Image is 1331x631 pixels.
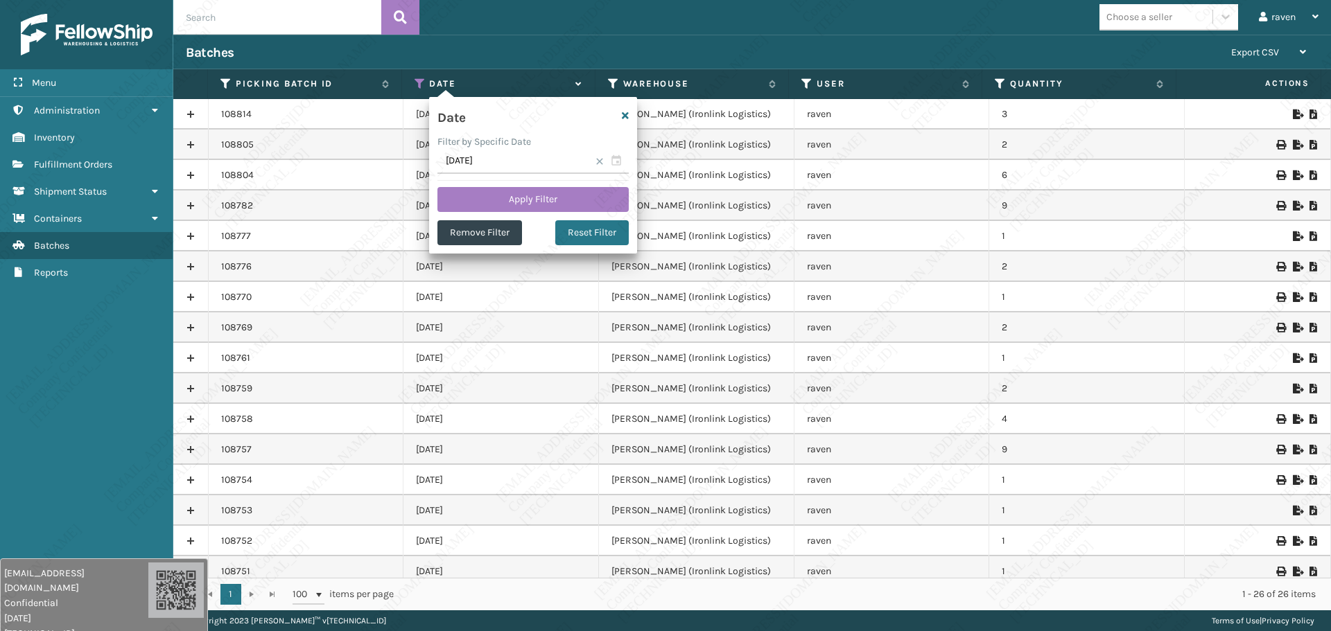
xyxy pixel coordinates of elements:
td: 1 [989,526,1185,556]
td: [PERSON_NAME] (Ironlink Logistics) [599,343,794,373]
td: raven [794,251,990,282]
span: Actions [1181,72,1318,95]
i: Print Picklist [1310,536,1318,546]
span: 100 [293,587,313,601]
h4: Date [437,105,465,126]
td: 6 [989,160,1185,190]
td: 108804 [209,160,404,190]
td: 9 [989,190,1185,221]
i: Print Picklist [1310,231,1318,241]
span: Menu [32,77,56,89]
td: [PERSON_NAME] (Ironlink Logistics) [599,282,794,312]
p: Copyright 2023 [PERSON_NAME]™ v [TECHNICAL_ID] [190,610,386,631]
i: Export to .xls [1293,262,1301,272]
td: [DATE] [403,312,599,343]
i: Export to .xls [1293,536,1301,546]
i: Print Picklist [1310,109,1318,119]
label: Warehouse [623,78,762,90]
span: Shipment Status [34,186,107,197]
td: [DATE] [403,130,599,160]
td: raven [794,221,990,251]
td: 3 [989,99,1185,130]
td: [PERSON_NAME] (Ironlink Logistics) [599,251,794,282]
div: Choose a seller [1106,10,1172,24]
span: Export CSV [1231,46,1279,58]
td: 2 [989,373,1185,404]
td: raven [794,312,990,343]
td: [PERSON_NAME] (Ironlink Logistics) [599,130,794,160]
td: [DATE] [403,526,599,556]
td: 108776 [209,251,404,282]
td: [PERSON_NAME] (Ironlink Logistics) [599,526,794,556]
i: Print Picklist [1310,567,1318,576]
td: [PERSON_NAME] (Ironlink Logistics) [599,373,794,404]
i: Export to .xls [1293,414,1301,424]
i: Print Picklist [1310,414,1318,424]
i: Print Picklist [1310,323,1318,332]
td: 108754 [209,465,404,495]
i: Print Picklist Labels [1276,414,1285,424]
td: raven [794,404,990,434]
td: [DATE] [403,434,599,465]
label: Date [429,78,568,90]
td: 1 [989,343,1185,373]
td: 108805 [209,130,404,160]
td: [DATE] [403,221,599,251]
span: Confidential [4,596,148,610]
td: [DATE] [403,99,599,130]
h3: Batches [186,44,234,61]
i: Print Picklist [1310,292,1318,302]
span: items per page [293,584,394,605]
td: 9 [989,434,1185,465]
span: Administration [34,105,100,116]
i: Print Picklist [1310,475,1318,485]
td: 108769 [209,312,404,343]
td: 108753 [209,495,404,526]
i: Export to .xls [1293,567,1301,576]
div: | [1212,610,1314,631]
td: raven [794,373,990,404]
span: Batches [34,240,69,251]
i: Export to .xls [1293,475,1301,485]
button: Apply Filter [437,187,629,212]
td: [DATE] [403,465,599,495]
td: [DATE] [403,282,599,312]
i: Print Picklist Labels [1276,262,1285,272]
label: Filter by Specific Date [437,136,531,148]
i: Export to .xls [1293,384,1301,393]
td: 1 [989,556,1185,587]
i: Print Picklist [1310,262,1318,272]
td: 1 [989,221,1185,251]
td: [DATE] [403,251,599,282]
td: [DATE] [403,495,599,526]
a: 1 [220,584,241,605]
td: 108752 [209,526,404,556]
td: [PERSON_NAME] (Ironlink Logistics) [599,404,794,434]
td: 108759 [209,373,404,404]
td: raven [794,160,990,190]
i: Print Picklist Labels [1276,170,1285,180]
td: 1 [989,465,1185,495]
span: Reports [34,267,68,278]
td: 1 [989,282,1185,312]
img: logo [21,14,153,55]
td: raven [794,434,990,465]
button: Remove Filter [437,220,522,245]
i: Print Picklist [1310,384,1318,393]
td: [DATE] [403,404,599,434]
i: Export to .xls [1293,445,1301,454]
td: raven [794,526,990,556]
i: Print Picklist [1310,170,1318,180]
td: raven [794,130,990,160]
td: [PERSON_NAME] (Ironlink Logistics) [599,434,794,465]
td: 108777 [209,221,404,251]
i: Print Picklist Labels [1276,445,1285,454]
td: 108757 [209,434,404,465]
td: raven [794,99,990,130]
i: Print Picklist [1310,140,1318,150]
i: Export to .xls [1293,170,1301,180]
td: 4 [989,404,1185,434]
td: [PERSON_NAME] (Ironlink Logistics) [599,556,794,587]
label: User [817,78,955,90]
td: 108761 [209,343,404,373]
